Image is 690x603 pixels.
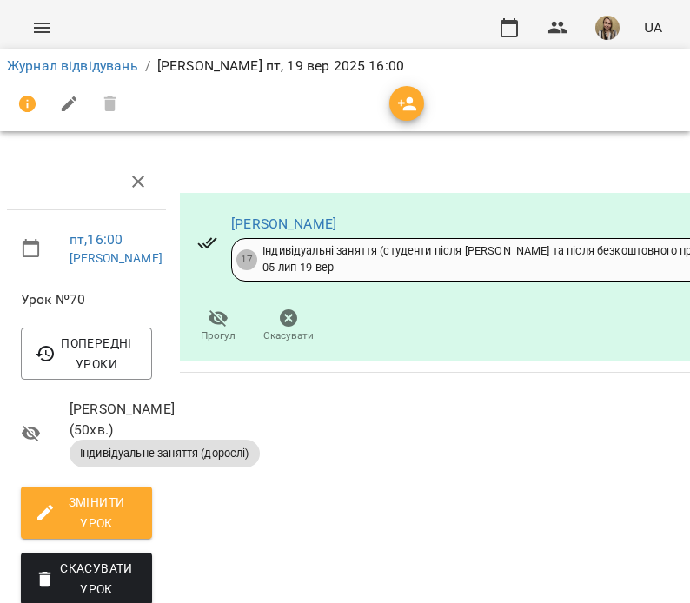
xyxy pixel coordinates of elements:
[644,18,662,36] span: UA
[7,57,138,74] a: Журнал відвідувань
[236,249,257,270] div: 17
[70,446,260,461] span: Індивідуальне заняття (дорослі)
[70,251,163,265] a: [PERSON_NAME]
[35,333,138,374] span: Попередні уроки
[21,7,63,49] button: Menu
[21,289,152,310] span: Урок №70
[35,558,138,600] span: Скасувати Урок
[595,16,620,40] img: 2de22936d2bd162f862d77ab2f835e33.jpg
[145,56,150,76] li: /
[254,302,324,351] button: Скасувати
[183,302,254,351] button: Прогул
[263,328,314,343] span: Скасувати
[7,56,683,76] nav: breadcrumb
[201,328,236,343] span: Прогул
[35,492,138,533] span: Змінити урок
[157,56,404,76] p: [PERSON_NAME] пт, 19 вер 2025 16:00
[70,231,123,248] a: пт , 16:00
[21,328,152,380] button: Попередні уроки
[231,215,336,232] a: [PERSON_NAME]
[21,487,152,539] button: Змінити урок
[637,11,669,43] button: UA
[70,399,152,440] span: [PERSON_NAME] ( 50 хв. )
